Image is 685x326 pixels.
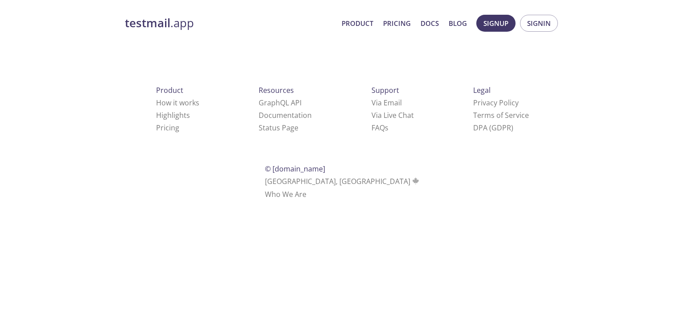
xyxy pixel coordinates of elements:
a: Product [342,17,373,29]
span: Legal [473,85,491,95]
a: Docs [421,17,439,29]
a: Blog [449,17,467,29]
a: DPA (GDPR) [473,123,513,133]
a: Documentation [259,110,312,120]
a: Via Live Chat [371,110,414,120]
a: Pricing [156,123,179,133]
span: © [DOMAIN_NAME] [265,164,325,174]
a: Terms of Service [473,110,529,120]
a: FAQ [371,123,388,133]
a: Privacy Policy [473,98,519,108]
span: Support [371,85,399,95]
a: Via Email [371,98,402,108]
a: GraphQL API [259,98,301,108]
a: testmail.app [125,16,334,31]
a: Pricing [383,17,411,29]
span: Product [156,85,183,95]
button: Signup [476,15,516,32]
span: s [385,123,388,133]
button: Signin [520,15,558,32]
a: Highlights [156,110,190,120]
span: Resources [259,85,294,95]
a: How it works [156,98,199,108]
span: Signup [483,17,508,29]
span: [GEOGRAPHIC_DATA], [GEOGRAPHIC_DATA] [265,176,421,186]
a: Who We Are [265,189,306,199]
a: Status Page [259,123,298,133]
span: Signin [527,17,551,29]
strong: testmail [125,15,170,31]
